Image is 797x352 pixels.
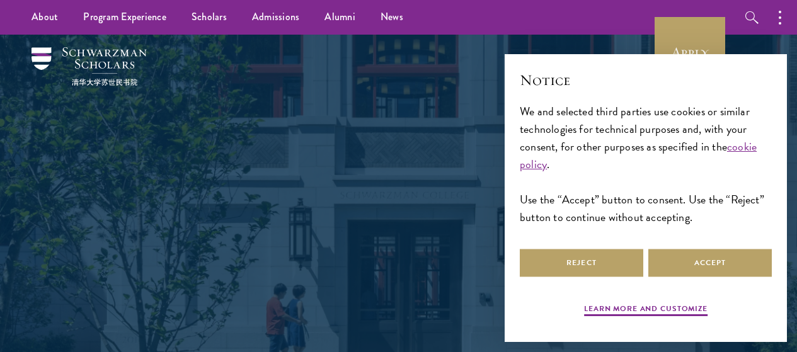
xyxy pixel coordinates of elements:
button: Accept [648,249,772,277]
button: Reject [520,249,643,277]
a: cookie policy [520,138,757,173]
div: We and selected third parties use cookies or similar technologies for technical purposes and, wit... [520,103,772,227]
button: Learn more and customize [584,303,708,318]
h2: Notice [520,69,772,91]
img: Schwarzman Scholars [32,47,147,86]
a: Apply [655,17,725,88]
